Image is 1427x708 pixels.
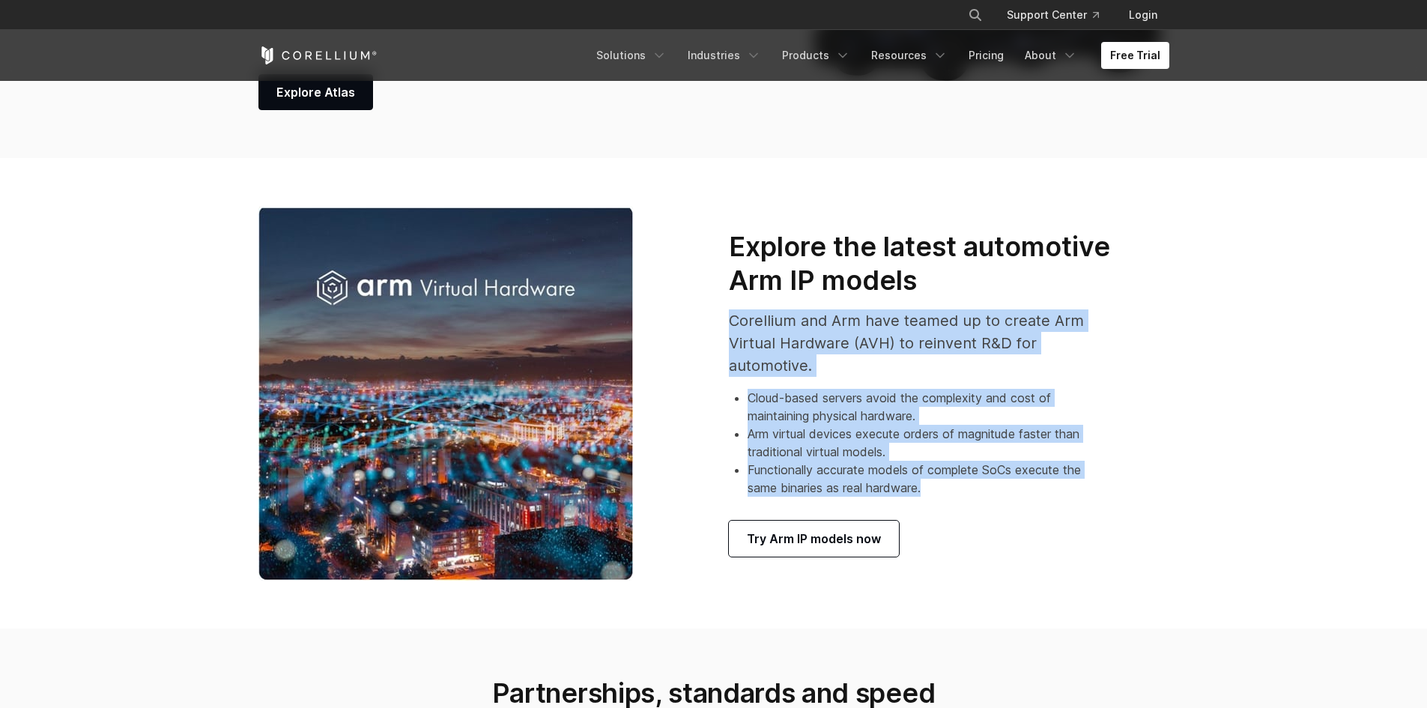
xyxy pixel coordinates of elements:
[960,42,1013,69] a: Pricing
[747,530,881,548] span: Try Arm IP models now
[587,42,1169,69] div: Navigation Menu
[1101,42,1169,69] a: Free Trial
[995,1,1111,28] a: Support Center
[729,521,899,557] a: Try Arm IP models now
[748,461,1112,497] li: Functionally accurate models of complete SoCs execute the same binaries as real hardware.
[679,42,770,69] a: Industries
[258,74,373,110] a: Explore Atlas
[587,42,676,69] a: Solutions
[962,1,989,28] button: Search
[748,389,1112,425] li: Cloud-based servers avoid the complexity and cost of maintaining physical hardware.
[276,83,355,101] span: Explore Atlas
[729,312,1084,375] span: Corellium and Arm have teamed up to create Arm Virtual Hardware (AVH) to reinvent R&D for automot...
[748,425,1112,461] li: Arm virtual devices execute orders of magnitude faster than traditional virtual models.
[773,42,859,69] a: Products
[258,206,633,581] img: Arm Virtual Hardware image 1
[729,230,1112,297] h3: Explore the latest automotive Arm IP models
[1117,1,1169,28] a: Login
[1016,42,1086,69] a: About
[950,1,1169,28] div: Navigation Menu
[862,42,957,69] a: Resources
[258,46,378,64] a: Corellium Home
